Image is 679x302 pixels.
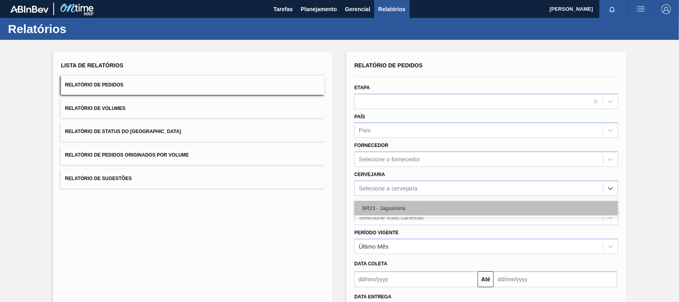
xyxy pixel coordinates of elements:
span: Relatório de Pedidos [65,82,123,88]
span: Relatório de Volumes [65,106,125,111]
label: Período Vigente [354,230,399,235]
button: Relatório de Sugestões [61,169,325,188]
div: BR23 - Jaguariúna [354,201,618,216]
div: Último Mês [359,243,389,250]
span: Gerencial [345,4,370,14]
label: Fornecedor [354,143,388,148]
span: Data coleta [354,261,387,267]
span: Relatório de Pedidos [354,62,423,69]
button: Notificações [599,4,625,15]
button: Relatório de Volumes [61,99,325,118]
div: Selecione a cervejaria [359,185,418,192]
div: Selecione suas carteiras [359,214,424,221]
span: Relatório de Status do [GEOGRAPHIC_DATA] [65,129,181,134]
button: Até [478,271,494,287]
span: Relatório de Pedidos Originados por Volume [65,152,189,158]
div: Selecione o fornecedor [359,156,420,163]
button: Relatório de Pedidos [61,75,325,95]
div: País [359,127,371,134]
button: Relatório de Pedidos Originados por Volume [61,145,325,165]
span: Relatórios [378,4,405,14]
label: Etapa [354,85,370,90]
span: Relatório de Sugestões [65,176,132,181]
img: userActions [636,4,646,14]
span: Data Entrega [354,294,391,300]
label: País [354,114,365,120]
input: dd/mm/yyyy [494,271,617,287]
span: Planejamento [301,4,337,14]
h1: Relatórios [8,24,149,33]
input: dd/mm/yyyy [354,271,478,287]
span: Tarefas [273,4,293,14]
img: TNhmsLtSVTkK8tSr43FrP2fwEKptu5GPRR3wAAAABJRU5ErkJggg== [10,6,49,13]
label: Cervejaria [354,172,385,177]
img: Logout [661,4,671,14]
span: Lista de Relatórios [61,62,123,69]
button: Relatório de Status do [GEOGRAPHIC_DATA] [61,122,325,141]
